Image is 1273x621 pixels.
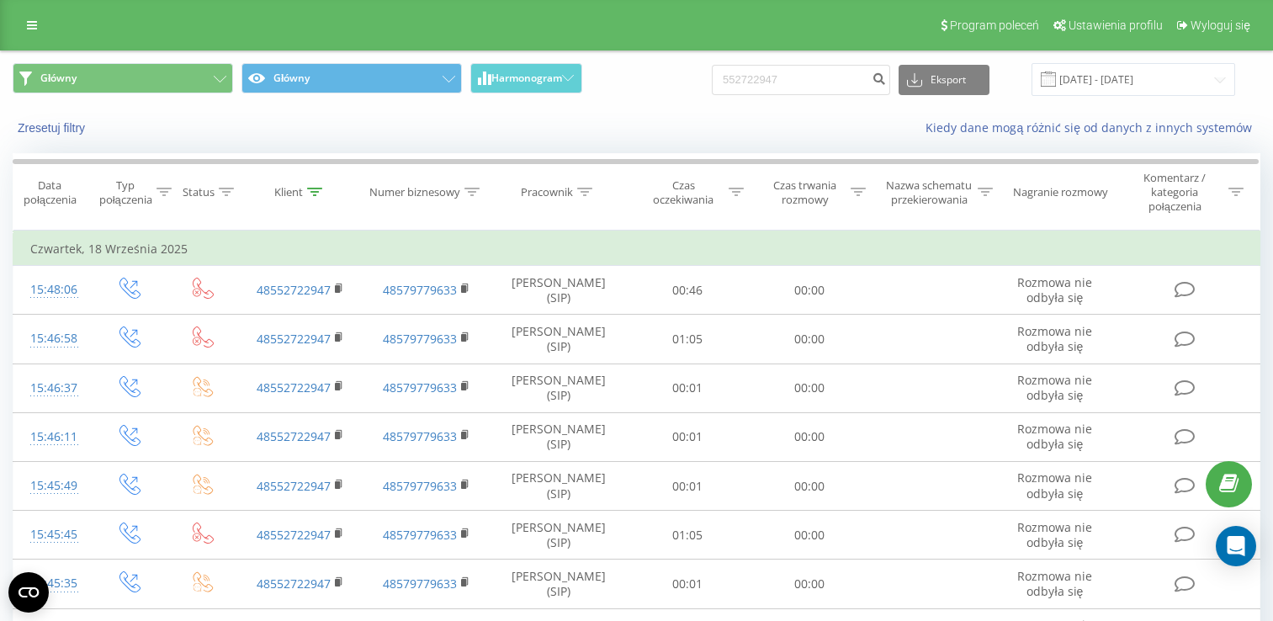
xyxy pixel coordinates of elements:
[274,185,303,199] div: Klient
[241,63,462,93] button: Główny
[1017,519,1092,550] span: Rozmowa nie odbyła się
[470,63,582,93] button: Harmonogram
[30,470,74,502] div: 15:45:49
[30,421,74,454] div: 15:46:11
[748,364,870,412] td: 00:00
[491,412,627,461] td: [PERSON_NAME] (SIP)
[1013,185,1108,199] div: Nagranie rozmowy
[383,331,457,347] a: 48579779633
[257,478,331,494] a: 48552722947
[383,379,457,395] a: 48579779633
[369,185,460,199] div: Numer biznesowy
[885,178,973,207] div: Nazwa schematu przekierowania
[30,322,74,355] div: 15:46:58
[1017,421,1092,452] span: Rozmowa nie odbyła się
[383,527,457,543] a: 48579779633
[257,576,331,592] a: 48552722947
[627,462,749,511] td: 00:01
[491,560,627,608] td: [PERSON_NAME] (SIP)
[1191,19,1250,32] span: Wyloguj się
[257,379,331,395] a: 48552722947
[8,572,49,613] button: Open CMP widget
[491,364,627,412] td: [PERSON_NAME] (SIP)
[748,266,870,315] td: 00:00
[30,273,74,306] div: 15:48:06
[99,178,152,207] div: Typ połączenia
[1216,526,1256,566] div: Open Intercom Messenger
[30,518,74,551] div: 15:45:45
[257,282,331,298] a: 48552722947
[257,527,331,543] a: 48552722947
[748,462,870,511] td: 00:00
[383,576,457,592] a: 48579779633
[748,511,870,560] td: 00:00
[642,178,725,207] div: Czas oczekiwania
[627,412,749,461] td: 00:01
[950,19,1039,32] span: Program poleceń
[627,511,749,560] td: 01:05
[926,119,1260,135] a: Kiedy dane mogą różnić się od danych z innych systemów
[13,63,233,93] button: Główny
[491,266,627,315] td: [PERSON_NAME] (SIP)
[521,185,573,199] div: Pracownik
[1017,323,1092,354] span: Rozmowa nie odbyła się
[763,178,846,207] div: Czas trwania rozmowy
[13,120,93,135] button: Zresetuj filtry
[748,412,870,461] td: 00:00
[30,372,74,405] div: 15:46:37
[383,428,457,444] a: 48579779633
[491,462,627,511] td: [PERSON_NAME] (SIP)
[899,65,989,95] button: Eksport
[1126,171,1224,214] div: Komentarz / kategoria połączenia
[257,428,331,444] a: 48552722947
[491,72,562,84] span: Harmonogram
[712,65,890,95] input: Wyszukiwanie według numeru
[183,185,215,199] div: Status
[40,72,77,85] span: Główny
[627,560,749,608] td: 00:01
[383,282,457,298] a: 48579779633
[383,478,457,494] a: 48579779633
[491,315,627,364] td: [PERSON_NAME] (SIP)
[1017,372,1092,403] span: Rozmowa nie odbyła się
[491,511,627,560] td: [PERSON_NAME] (SIP)
[748,560,870,608] td: 00:00
[257,331,331,347] a: 48552722947
[30,567,74,600] div: 15:45:35
[1017,470,1092,501] span: Rozmowa nie odbyła się
[748,315,870,364] td: 00:00
[627,266,749,315] td: 00:46
[1017,568,1092,599] span: Rozmowa nie odbyła się
[627,315,749,364] td: 01:05
[1069,19,1163,32] span: Ustawienia profilu
[13,178,87,207] div: Data połączenia
[13,232,1260,266] td: Czwartek, 18 Września 2025
[627,364,749,412] td: 00:01
[1017,274,1092,305] span: Rozmowa nie odbyła się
